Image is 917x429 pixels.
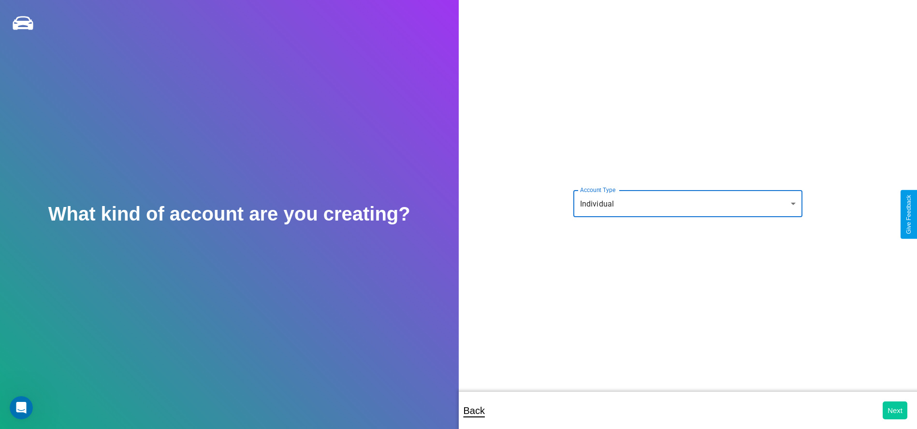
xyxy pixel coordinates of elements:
[48,203,410,225] h2: What kind of account are you creating?
[573,190,802,217] div: Individual
[580,186,615,194] label: Account Type
[464,402,485,419] p: Back
[10,396,33,419] iframe: Intercom live chat
[905,195,912,234] div: Give Feedback
[883,401,907,419] button: Next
